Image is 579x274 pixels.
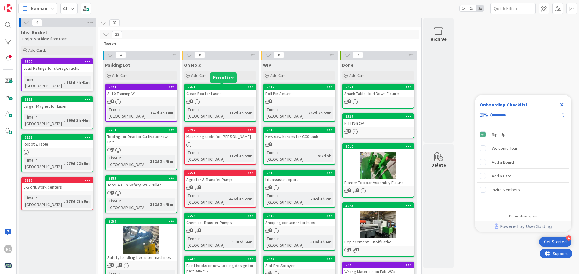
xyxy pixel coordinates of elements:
[65,117,91,124] div: 199d 3h 44m
[108,176,177,180] div: 6183
[233,239,254,245] div: 387d 56m
[347,99,351,103] span: 3
[476,5,484,11] span: 3x
[343,119,414,127] div: KITTING OP
[24,60,93,64] div: 6390
[356,188,359,192] span: 1
[477,142,569,155] div: Welcome Tour is incomplete.
[309,239,333,245] div: 310d 3h 6m
[480,101,527,108] div: Onboarding Checklist
[539,237,571,247] div: Open Get Started checklist, remaining modules: 4
[345,85,414,89] div: 6351
[24,157,64,170] div: Time in [GEOGRAPHIC_DATA]
[315,152,315,159] span: :
[343,84,414,90] div: 6351
[478,221,568,232] a: Powered by UserGuiding
[343,179,414,186] div: Planter Toolbar Assembly Fixture
[189,99,193,103] span: 4
[24,114,64,127] div: Time in [GEOGRAPHIC_DATA]
[308,239,309,245] span: :
[106,176,177,189] div: 6183Torque Gun Safety StalkPuller
[189,185,193,189] span: 6
[477,169,569,183] div: Add a Card is incomplete.
[185,133,256,140] div: Machining table for [PERSON_NAME]
[4,245,12,253] div: RC
[119,263,122,267] span: 1
[107,198,148,211] div: Time in [GEOGRAPHIC_DATA]
[345,115,414,119] div: 6338
[492,145,517,152] div: Welcome Tour
[264,256,335,262] div: 6324
[268,228,272,232] span: 6
[22,178,93,183] div: 6286
[228,152,254,159] div: 112d 3h 59m
[4,4,12,12] img: Visit kanbanzone.com
[184,62,201,68] span: On Hold
[149,158,175,165] div: 112d 3h 43m
[110,148,114,152] span: 10
[492,186,520,193] div: Invite Members
[65,198,91,205] div: 378d 23h 9m
[107,106,148,119] div: Time in [GEOGRAPHIC_DATA]
[22,135,93,140] div: 6352
[274,51,284,59] span: 6
[264,127,335,140] div: 6335New saw horses for CCS tank
[24,178,93,183] div: 6286
[185,90,256,97] div: Clean Box for Laser
[106,127,177,146] div: 6214Tooling for Disc for Cultivator row unit
[106,176,177,181] div: 6183
[347,129,351,133] span: 3
[191,73,210,78] span: Add Card...
[308,195,309,202] span: :
[475,125,571,210] div: Checklist items
[198,185,201,189] span: 2
[22,97,93,110] div: 6385Larger Magnet for Laser
[270,73,289,78] span: Add Card...
[264,133,335,140] div: New saw horses for CCS tank
[266,128,335,132] div: 6335
[265,149,315,162] div: Time in [GEOGRAPHIC_DATA]
[431,161,446,168] div: Delete
[266,85,335,89] div: 6342
[22,102,93,110] div: Larger Magnet for Laser
[342,62,353,68] span: Done
[343,203,414,246] div: 5975Replacement Cutoff Lathe
[343,262,414,268] div: 6370
[480,112,488,118] div: 20%
[431,35,447,43] div: Archive
[185,84,256,97] div: 6261Clean Box for Laser
[64,160,65,167] span: :
[185,170,256,183] div: 6251Agitator & Transfer Pump
[24,195,64,208] div: Time in [GEOGRAPHIC_DATA]
[106,219,177,224] div: 6050
[343,114,414,119] div: 6338
[264,170,335,176] div: 6336
[347,188,351,192] span: 9
[477,155,569,169] div: Add a Board is incomplete.
[198,228,201,232] span: 7
[477,128,569,141] div: Sign Up is complete.
[343,144,414,149] div: 6010
[24,76,64,89] div: Time in [GEOGRAPHIC_DATA]
[186,235,232,248] div: Time in [GEOGRAPHIC_DATA]
[187,85,256,89] div: 6261
[64,117,65,124] span: :
[264,90,335,97] div: Roll Pin Setter
[475,95,571,232] div: Checklist Container
[32,19,42,26] span: 4
[24,97,93,102] div: 6385
[345,263,414,267] div: 6370
[106,219,177,261] div: 6050Safety handling bedlister machines
[349,73,369,78] span: Add Card...
[187,257,256,261] div: 6243
[187,171,256,175] div: 6251
[106,84,177,97] div: 6323SL10 Training WI
[22,97,93,102] div: 6385
[106,133,177,146] div: Tooling for Disc for Cultivator row unit
[264,213,335,226] div: 6339Shipping container for hubs
[185,213,256,226] div: 6253Chemical Transfer Pumps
